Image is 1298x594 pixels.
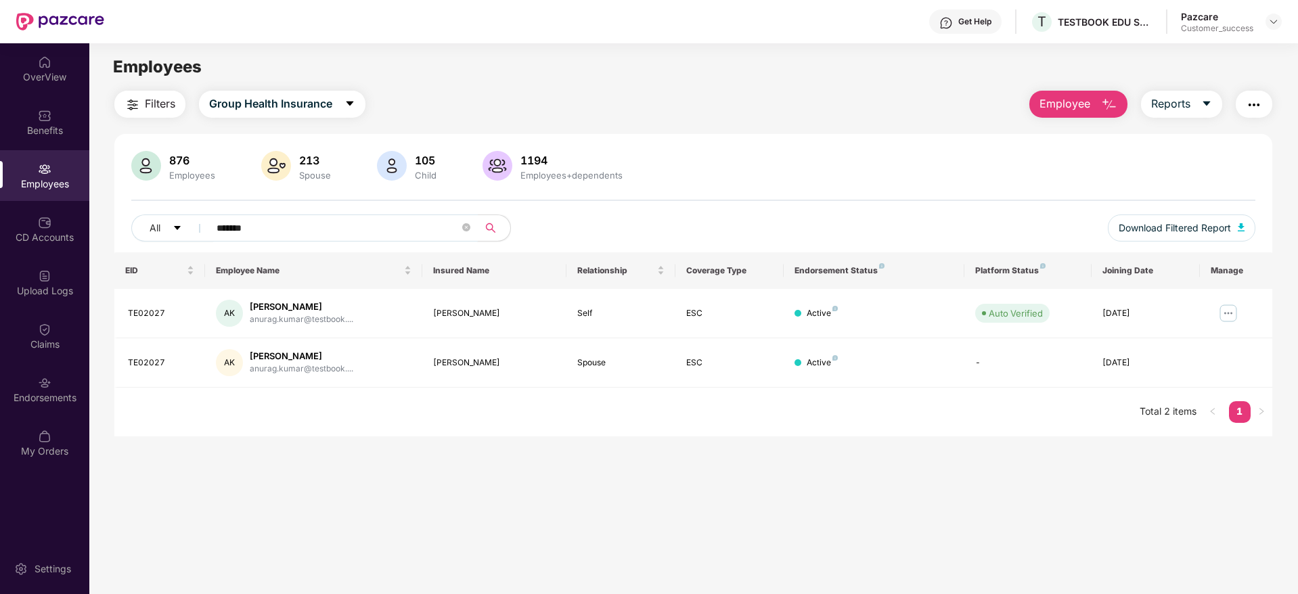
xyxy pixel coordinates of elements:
div: Active [807,357,838,369]
div: Employees [166,170,218,181]
div: Child [412,170,439,181]
div: Customer_success [1181,23,1253,34]
img: svg+xml;base64,PHN2ZyBpZD0iSGVscC0zMngzMiIgeG1sbnM9Imh0dHA6Ly93d3cudzMub3JnLzIwMDAvc3ZnIiB3aWR0aD... [939,16,953,30]
button: left [1202,401,1224,423]
div: Get Help [958,16,991,27]
div: TE02027 [128,357,194,369]
img: svg+xml;base64,PHN2ZyB4bWxucz0iaHR0cDovL3d3dy53My5vcmcvMjAwMC9zdmciIHhtbG5zOnhsaW5rPSJodHRwOi8vd3... [261,151,291,181]
span: close-circle [462,223,470,231]
div: ESC [686,307,773,320]
span: T [1037,14,1046,30]
div: AK [216,300,243,327]
div: Auto Verified [989,306,1043,320]
span: right [1257,407,1266,415]
button: right [1251,401,1272,423]
button: Group Health Insurancecaret-down [199,91,365,118]
div: Platform Status [975,265,1080,276]
div: TE02027 [128,307,194,320]
div: anurag.kumar@testbook.... [250,363,353,375]
td: - [964,338,1091,388]
img: svg+xml;base64,PHN2ZyBpZD0iRW1wbG95ZWVzIiB4bWxucz0iaHR0cDovL3d3dy53My5vcmcvMjAwMC9zdmciIHdpZHRoPS... [38,162,51,176]
span: search [477,223,503,233]
span: Group Health Insurance [209,95,332,112]
div: [PERSON_NAME] [433,307,556,320]
span: Reports [1151,95,1190,112]
img: svg+xml;base64,PHN2ZyB4bWxucz0iaHR0cDovL3d3dy53My5vcmcvMjAwMC9zdmciIHhtbG5zOnhsaW5rPSJodHRwOi8vd3... [1238,223,1245,231]
img: svg+xml;base64,PHN2ZyB4bWxucz0iaHR0cDovL3d3dy53My5vcmcvMjAwMC9zdmciIHdpZHRoPSI4IiBoZWlnaHQ9IjgiIH... [1040,263,1046,269]
img: svg+xml;base64,PHN2ZyB4bWxucz0iaHR0cDovL3d3dy53My5vcmcvMjAwMC9zdmciIHdpZHRoPSIyNCIgaGVpZ2h0PSIyNC... [125,97,141,113]
th: Joining Date [1092,252,1200,289]
div: Pazcare [1181,10,1253,23]
div: [DATE] [1102,357,1189,369]
div: Spouse [577,357,664,369]
span: Download Filtered Report [1119,221,1231,235]
th: Manage [1200,252,1272,289]
img: svg+xml;base64,PHN2ZyB4bWxucz0iaHR0cDovL3d3dy53My5vcmcvMjAwMC9zdmciIHdpZHRoPSIyNCIgaGVpZ2h0PSIyNC... [1246,97,1262,113]
span: caret-down [173,223,182,234]
div: Employees+dependents [518,170,625,181]
img: svg+xml;base64,PHN2ZyBpZD0iQ0RfQWNjb3VudHMiIGRhdGEtbmFtZT0iQ0QgQWNjb3VudHMiIHhtbG5zPSJodHRwOi8vd3... [38,216,51,229]
div: TESTBOOK EDU SOLUTIONS PRIVATE LIMITED [1058,16,1152,28]
span: left [1209,407,1217,415]
span: Employee [1039,95,1090,112]
img: svg+xml;base64,PHN2ZyBpZD0iQ2xhaW0iIHhtbG5zPSJodHRwOi8vd3d3LnczLm9yZy8yMDAwL3N2ZyIgd2lkdGg9IjIwIi... [38,323,51,336]
img: svg+xml;base64,PHN2ZyB4bWxucz0iaHR0cDovL3d3dy53My5vcmcvMjAwMC9zdmciIHdpZHRoPSI4IiBoZWlnaHQ9IjgiIH... [879,263,885,269]
img: svg+xml;base64,PHN2ZyBpZD0iRHJvcGRvd24tMzJ4MzIiIHhtbG5zPSJodHRwOi8vd3d3LnczLm9yZy8yMDAwL3N2ZyIgd2... [1268,16,1279,27]
button: Filters [114,91,185,118]
img: svg+xml;base64,PHN2ZyBpZD0iSG9tZSIgeG1sbnM9Imh0dHA6Ly93d3cudzMub3JnLzIwMDAvc3ZnIiB3aWR0aD0iMjAiIG... [38,55,51,69]
img: svg+xml;base64,PHN2ZyBpZD0iU2V0dGluZy0yMHgyMCIgeG1sbnM9Imh0dHA6Ly93d3cudzMub3JnLzIwMDAvc3ZnIiB3aW... [14,562,28,576]
span: Relationship [577,265,654,276]
button: Reportscaret-down [1141,91,1222,118]
button: search [477,214,511,242]
button: Employee [1029,91,1127,118]
th: Employee Name [205,252,422,289]
img: svg+xml;base64,PHN2ZyBpZD0iRW5kb3JzZW1lbnRzIiB4bWxucz0iaHR0cDovL3d3dy53My5vcmcvMjAwMC9zdmciIHdpZH... [38,376,51,390]
span: caret-down [344,98,355,110]
button: Allcaret-down [131,214,214,242]
a: 1 [1229,401,1251,421]
div: Settings [30,562,75,576]
li: Previous Page [1202,401,1224,423]
li: Total 2 items [1140,401,1196,423]
img: manageButton [1217,302,1239,324]
img: svg+xml;base64,PHN2ZyBpZD0iVXBsb2FkX0xvZ3MiIGRhdGEtbmFtZT0iVXBsb2FkIExvZ3MiIHhtbG5zPSJodHRwOi8vd3... [38,269,51,283]
img: svg+xml;base64,PHN2ZyB4bWxucz0iaHR0cDovL3d3dy53My5vcmcvMjAwMC9zdmciIHhtbG5zOnhsaW5rPSJodHRwOi8vd3... [483,151,512,181]
span: Filters [145,95,175,112]
li: 1 [1229,401,1251,423]
img: svg+xml;base64,PHN2ZyB4bWxucz0iaHR0cDovL3d3dy53My5vcmcvMjAwMC9zdmciIHdpZHRoPSI4IiBoZWlnaHQ9IjgiIH... [832,306,838,311]
span: All [150,221,160,235]
span: caret-down [1201,98,1212,110]
li: Next Page [1251,401,1272,423]
div: anurag.kumar@testbook.... [250,313,353,326]
div: 213 [296,154,334,167]
div: [PERSON_NAME] [433,357,556,369]
div: AK [216,349,243,376]
img: New Pazcare Logo [16,13,104,30]
th: Coverage Type [675,252,784,289]
div: 1194 [518,154,625,167]
div: [PERSON_NAME] [250,350,353,363]
div: Self [577,307,664,320]
img: svg+xml;base64,PHN2ZyBpZD0iQmVuZWZpdHMiIHhtbG5zPSJodHRwOi8vd3d3LnczLm9yZy8yMDAwL3N2ZyIgd2lkdGg9Ij... [38,109,51,122]
th: EID [114,252,205,289]
div: [DATE] [1102,307,1189,320]
span: close-circle [462,222,470,235]
span: Employees [113,57,202,76]
img: svg+xml;base64,PHN2ZyB4bWxucz0iaHR0cDovL3d3dy53My5vcmcvMjAwMC9zdmciIHhtbG5zOnhsaW5rPSJodHRwOi8vd3... [1101,97,1117,113]
span: EID [125,265,184,276]
img: svg+xml;base64,PHN2ZyB4bWxucz0iaHR0cDovL3d3dy53My5vcmcvMjAwMC9zdmciIHdpZHRoPSI4IiBoZWlnaHQ9IjgiIH... [832,355,838,361]
div: ESC [686,357,773,369]
div: 876 [166,154,218,167]
div: Spouse [296,170,334,181]
th: Relationship [566,252,675,289]
button: Download Filtered Report [1108,214,1255,242]
img: svg+xml;base64,PHN2ZyB4bWxucz0iaHR0cDovL3d3dy53My5vcmcvMjAwMC9zdmciIHhtbG5zOnhsaW5rPSJodHRwOi8vd3... [377,151,407,181]
div: 105 [412,154,439,167]
th: Insured Name [422,252,567,289]
img: svg+xml;base64,PHN2ZyBpZD0iTXlfT3JkZXJzIiBkYXRhLW5hbWU9Ik15IE9yZGVycyIgeG1sbnM9Imh0dHA6Ly93d3cudz... [38,430,51,443]
span: Employee Name [216,265,401,276]
div: Active [807,307,838,320]
div: Endorsement Status [795,265,954,276]
div: [PERSON_NAME] [250,300,353,313]
img: svg+xml;base64,PHN2ZyB4bWxucz0iaHR0cDovL3d3dy53My5vcmcvMjAwMC9zdmciIHhtbG5zOnhsaW5rPSJodHRwOi8vd3... [131,151,161,181]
